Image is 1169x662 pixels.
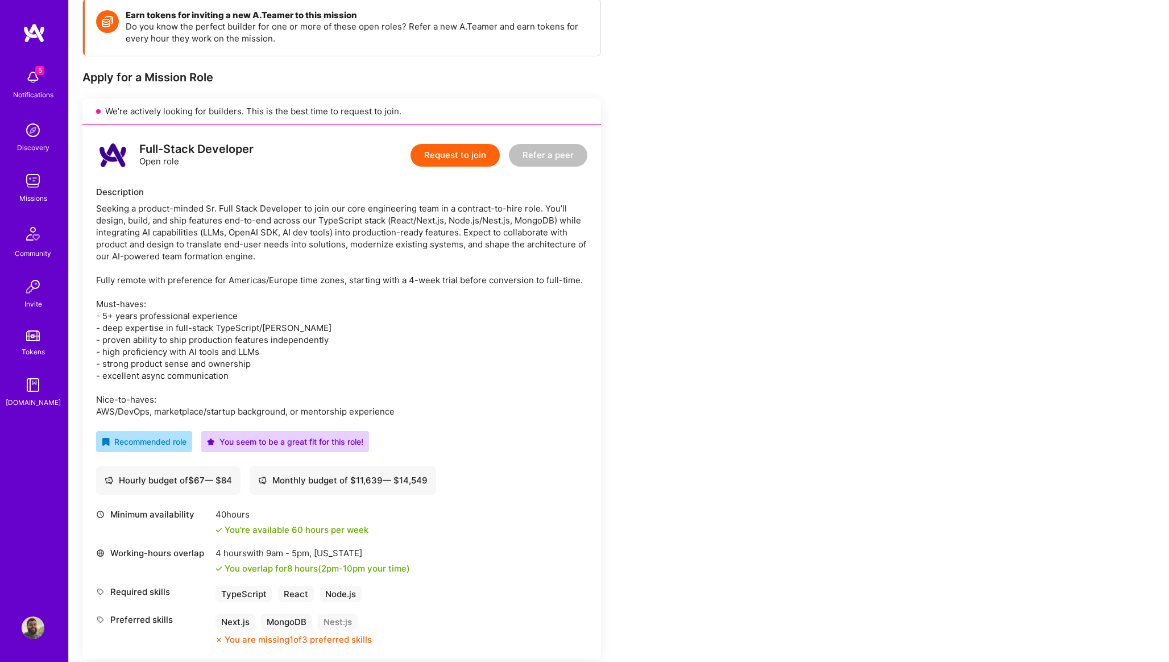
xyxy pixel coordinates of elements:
[35,66,44,75] span: 5
[22,374,44,396] img: guide book
[82,98,601,125] div: We’re actively looking for builders. This is the best time to request to join.
[96,586,210,598] div: Required skills
[318,614,358,630] div: Nest.js
[509,144,587,167] button: Refer a peer
[139,143,254,167] div: Open role
[215,565,222,572] i: icon Check
[207,436,363,448] div: You seem to be a great fit for this role!
[215,614,255,630] div: Next.js
[13,89,53,101] div: Notifications
[215,527,222,533] i: icon Check
[22,617,44,639] img: User Avatar
[102,438,110,446] i: icon RecommendedBadge
[96,508,210,520] div: Minimum availability
[215,636,222,643] i: icon CloseOrange
[96,547,210,559] div: Working-hours overlap
[321,563,365,574] span: 2pm - 10pm
[96,510,105,519] i: icon Clock
[96,587,105,596] i: icon Tag
[96,138,130,172] img: logo
[19,617,47,639] a: User Avatar
[17,142,49,154] div: Discovery
[23,23,45,43] img: logo
[22,66,44,89] img: bell
[126,20,589,44] p: Do you know the perfect builder for one or more of these open roles? Refer a new A.Teamer and ear...
[19,220,47,247] img: Community
[26,330,40,341] img: tokens
[411,144,500,167] button: Request to join
[139,143,254,155] div: Full-Stack Developer
[15,247,51,259] div: Community
[264,548,314,558] span: 9am - 5pm ,
[278,586,314,602] div: React
[96,615,105,624] i: icon Tag
[22,275,44,298] img: Invite
[22,169,44,192] img: teamwork
[215,547,410,559] div: 4 hours with [US_STATE]
[320,586,362,602] div: Node.js
[215,524,368,536] div: You're available 60 hours per week
[258,476,267,485] i: icon Cash
[19,192,47,204] div: Missions
[215,508,368,520] div: 40 hours
[22,119,44,142] img: discovery
[261,614,312,630] div: MongoDB
[215,586,272,602] div: TypeScript
[6,396,61,408] div: [DOMAIN_NAME]
[102,436,186,448] div: Recommended role
[96,614,210,626] div: Preferred skills
[105,476,113,485] i: icon Cash
[22,346,45,358] div: Tokens
[96,10,119,33] img: Token icon
[96,186,587,198] div: Description
[207,438,215,446] i: icon PurpleStar
[82,70,601,85] div: Apply for a Mission Role
[225,562,410,574] div: You overlap for 8 hours ( your time)
[24,298,42,310] div: Invite
[96,549,105,557] i: icon World
[258,474,428,486] div: Monthly budget of $ 11,639 — $ 14,549
[105,474,232,486] div: Hourly budget of $ 67 — $ 84
[225,634,372,646] div: You are missing 1 of 3 preferred skills
[96,202,587,417] div: Seeking a product-minded Sr. Full Stack Developer to join our core engineering team in a contract...
[126,10,589,20] h4: Earn tokens for inviting a new A.Teamer to this mission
